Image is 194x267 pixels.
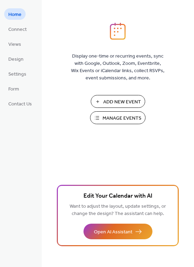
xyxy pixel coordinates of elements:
button: Manage Events [90,111,145,124]
span: Add New Event [103,98,141,106]
a: Home [4,8,26,20]
span: Contact Us [8,101,32,108]
span: Want to adjust the layout, update settings, or change the design? The assistant can help. [70,202,166,218]
span: Form [8,86,19,93]
button: Open AI Assistant [83,224,152,239]
span: Edit Your Calendar with AI [83,191,152,201]
img: logo_icon.svg [110,23,126,40]
span: Design [8,56,24,63]
a: Settings [4,68,30,79]
span: Manage Events [103,115,141,122]
span: Open AI Assistant [94,229,132,236]
a: Connect [4,23,31,35]
span: Home [8,11,21,18]
button: Add New Event [91,95,145,108]
a: Views [4,38,25,50]
span: Connect [8,26,27,33]
span: Views [8,41,21,48]
a: Form [4,83,23,94]
span: Display one-time or recurring events, sync with Google, Outlook, Zoom, Eventbrite, Wix Events or ... [71,53,165,82]
a: Contact Us [4,98,36,109]
span: Settings [8,71,26,78]
a: Design [4,53,28,64]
